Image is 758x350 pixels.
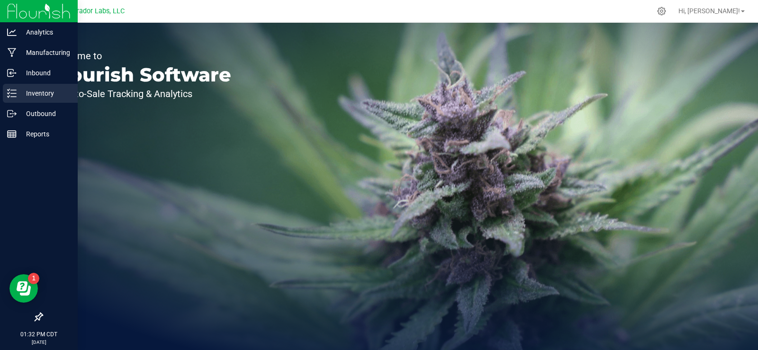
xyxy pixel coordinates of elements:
iframe: Resource center unread badge [28,273,39,284]
inline-svg: Inventory [7,89,17,98]
iframe: Resource center [9,274,38,303]
inline-svg: Manufacturing [7,48,17,57]
span: Hi, [PERSON_NAME]! [678,7,740,15]
p: Flourish Software [51,65,231,84]
p: Welcome to [51,51,231,61]
inline-svg: Inbound [7,68,17,78]
p: Analytics [17,27,73,38]
p: Outbound [17,108,73,119]
p: Inventory [17,88,73,99]
p: 01:32 PM CDT [4,330,73,339]
p: Manufacturing [17,47,73,58]
inline-svg: Outbound [7,109,17,118]
inline-svg: Reports [7,129,17,139]
div: Manage settings [656,7,668,16]
p: Reports [17,128,73,140]
inline-svg: Analytics [7,27,17,37]
span: Curador Labs, LLC [69,7,125,15]
p: Seed-to-Sale Tracking & Analytics [51,89,231,99]
p: [DATE] [4,339,73,346]
p: Inbound [17,67,73,79]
